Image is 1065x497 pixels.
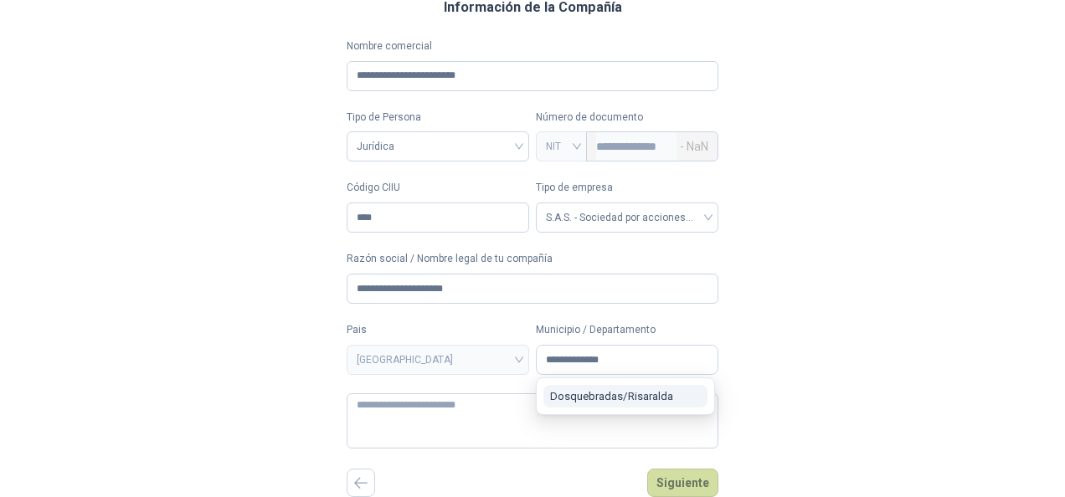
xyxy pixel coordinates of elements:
[536,322,718,338] label: Municipio / Departamento
[550,390,673,402] span: Dosquebradas / Risaralda
[543,385,707,407] button: Dosquebradas/Risaralda
[347,251,718,267] label: Razón social / Nombre legal de tu compañía
[680,132,708,161] span: - NaN
[347,180,529,196] label: Código CIIU
[647,469,718,497] button: Siguiente
[536,110,718,126] p: Número de documento
[347,38,718,54] label: Nombre comercial
[357,347,519,372] span: COLOMBIA
[546,205,708,230] span: S.A.S. - Sociedad por acciones simplificada
[536,180,718,196] label: Tipo de empresa
[357,134,519,159] span: Jurídica
[347,322,529,338] label: Pais
[347,110,529,126] label: Tipo de Persona
[546,134,577,159] span: NIT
